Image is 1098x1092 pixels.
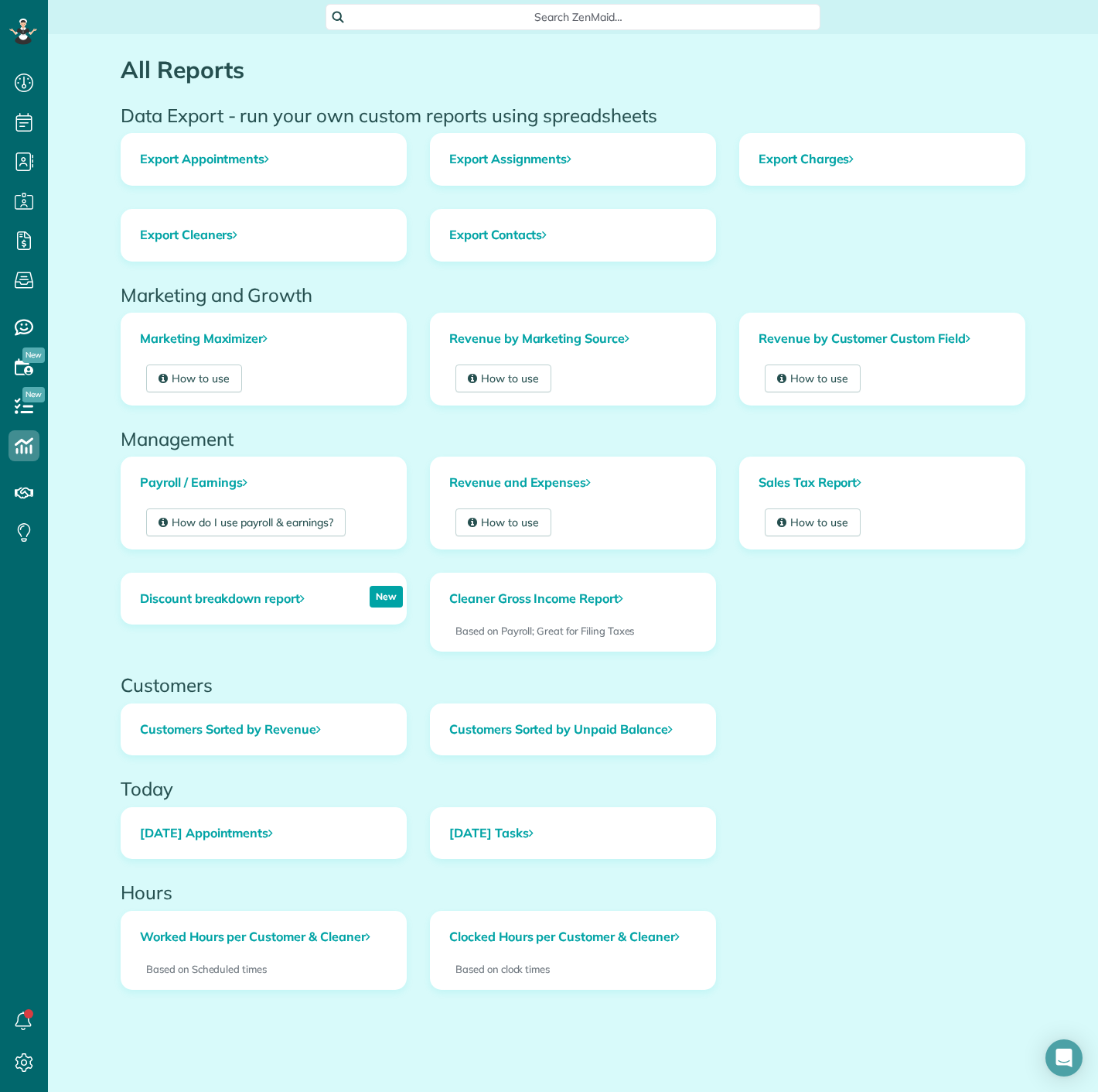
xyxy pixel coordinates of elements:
[765,508,861,536] a: How to use
[431,134,715,185] a: Export Assignments
[121,57,1025,83] h1: All Reports
[121,912,406,963] a: Worked Hours per Customer & Cleaner
[22,387,45,402] span: New
[146,962,381,977] p: Based on Scheduled times
[370,586,403,608] p: New
[740,134,1025,185] a: Export Charges
[455,365,551,392] a: How to use
[431,210,715,261] a: Export Contacts
[431,313,715,365] a: Revenue by Marketing Source
[121,285,1025,305] h2: Marketing and Growth
[1045,1039,1083,1077] div: Open Intercom Messenger
[121,313,406,365] a: Marketing Maximizer
[765,365,861,392] a: How to use
[121,105,1025,125] h2: Data Export - run your own custom reports using spreadsheets
[431,457,715,508] a: Revenue and Expenses
[431,912,715,963] a: Clocked Hours per Customer & Cleaner
[121,882,1025,902] h2: Hours
[22,347,45,363] span: New
[121,210,406,261] a: Export Cleaners
[431,704,715,755] a: Customers Sorted by Unpaid Balance
[121,779,1025,799] h2: Today
[455,508,551,536] a: How to use
[121,573,323,625] a: Discount breakdown report
[146,365,242,392] a: How to use
[455,624,691,638] p: Based on Payroll; Great for Filing Taxes
[740,457,1025,508] a: Sales Tax Report
[431,808,715,859] a: [DATE] Tasks
[121,134,406,185] a: Export Appointments
[431,573,642,625] a: Cleaner Gross Income Report
[455,962,691,977] p: Based on clock times
[121,704,406,755] a: Customers Sorted by Revenue
[121,429,1025,449] h2: Management
[121,457,406,508] a: Payroll / Earnings
[146,508,346,536] a: How do I use payroll & earnings?
[121,675,1025,695] h2: Customers
[740,313,1025,365] a: Revenue by Customer Custom Field
[121,808,406,859] a: [DATE] Appointments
